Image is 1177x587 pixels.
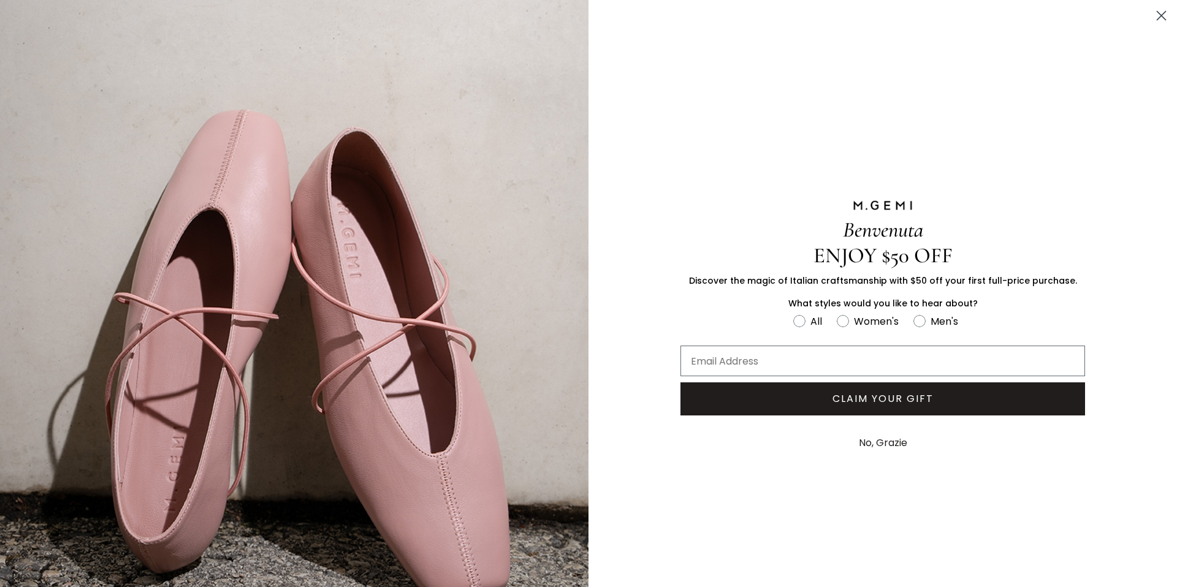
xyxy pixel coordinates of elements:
div: Men's [931,314,958,329]
button: Close dialog [1151,5,1172,26]
span: What styles would you like to hear about? [788,297,978,309]
span: Benvenuta [843,217,923,243]
span: Discover the magic of Italian craftsmanship with $50 off your first full-price purchase. [689,275,1077,287]
div: All [810,314,822,329]
button: No, Grazie [853,428,913,458]
div: Women's [854,314,899,329]
button: CLAIM YOUR GIFT [680,382,1085,415]
img: M.GEMI [852,200,913,211]
input: Email Address [680,346,1085,376]
span: ENJOY $50 OFF [813,243,953,268]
